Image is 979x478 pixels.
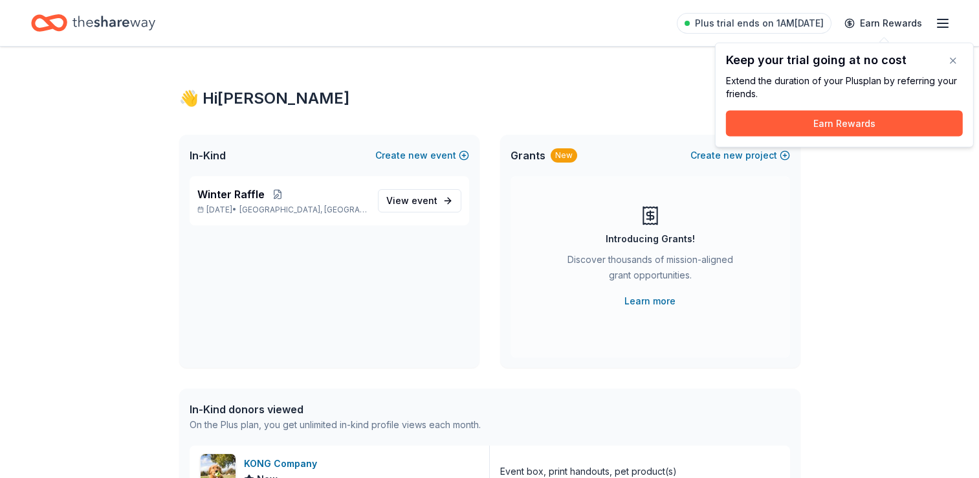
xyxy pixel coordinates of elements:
[726,54,963,67] div: Keep your trial going at no cost
[723,148,743,163] span: new
[624,293,676,309] a: Learn more
[239,205,367,215] span: [GEOGRAPHIC_DATA], [GEOGRAPHIC_DATA]
[511,148,545,163] span: Grants
[197,205,368,215] p: [DATE] •
[190,148,226,163] span: In-Kind
[386,193,437,209] span: View
[690,148,790,163] button: Createnewproject
[190,417,481,433] div: On the Plus plan, you get unlimited in-kind profile views each month.
[551,148,577,163] div: New
[412,195,437,206] span: event
[179,88,800,109] div: 👋 Hi [PERSON_NAME]
[606,231,695,247] div: Introducing Grants!
[197,187,265,202] span: Winter Raffle
[562,252,738,288] div: Discover thousands of mission-aligned grant opportunities.
[31,8,155,38] a: Home
[244,456,322,472] div: KONG Company
[677,13,831,34] a: Plus trial ends on 1AM[DATE]
[695,16,824,31] span: Plus trial ends on 1AM[DATE]
[837,12,930,35] a: Earn Rewards
[726,111,963,137] button: Earn Rewards
[378,189,461,212] a: View event
[726,74,963,100] div: Extend the duration of your Plus plan by referring your friends.
[408,148,428,163] span: new
[190,402,481,417] div: In-Kind donors viewed
[375,148,469,163] button: Createnewevent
